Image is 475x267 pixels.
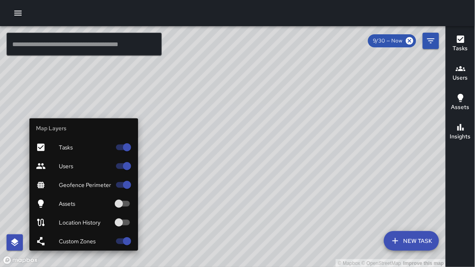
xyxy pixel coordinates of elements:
button: Insights [446,118,475,147]
h6: Insights [450,132,471,141]
div: Location History [29,213,138,232]
button: Assets [446,88,475,118]
li: Map Layers [29,118,138,138]
button: Tasks [446,29,475,59]
button: Users [446,59,475,88]
div: Custom Zones [29,232,138,251]
h6: Users [453,73,468,82]
span: Location History [59,218,111,227]
h6: Tasks [453,44,468,53]
span: Geofence Perimeter [59,181,111,189]
div: Tasks [29,138,138,157]
h6: Assets [451,103,470,112]
div: Assets [29,194,138,213]
span: Assets [59,200,111,208]
div: Users [29,157,138,176]
div: Geofence Perimeter [29,176,138,194]
span: Users [59,162,111,170]
button: Filters [423,33,439,49]
span: 9/30 — Now [368,37,408,45]
span: Custom Zones [59,237,111,245]
button: New Task [384,231,439,251]
span: Tasks [59,143,111,151]
div: 9/30 — Now [368,34,416,47]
